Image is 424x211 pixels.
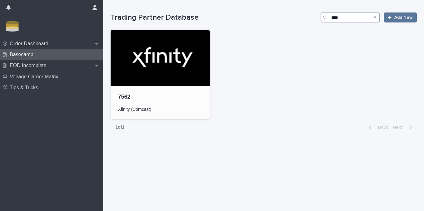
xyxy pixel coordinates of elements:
p: 1 of 1 [111,119,130,135]
p: Tips & Tricks [7,85,43,91]
span: Add New [394,15,413,20]
p: Vonage Carrier Matrix [7,74,63,80]
h1: Trading Partner Database [111,13,318,22]
span: Xfinity (Comcast) [118,107,152,112]
input: Search [321,12,380,22]
p: EOD Incomplete [7,62,51,68]
p: Order Dashboard [7,41,53,47]
button: Back [364,125,390,130]
a: Add New [384,12,417,22]
p: Basecamp [7,52,38,57]
button: Next [390,125,417,130]
p: 7562 [118,94,203,101]
span: Next [393,125,407,130]
img: Zbn3osBRTqmJoOucoKu4 [5,20,20,33]
a: 7562Xfinity (Comcast) [111,30,210,119]
span: Back [374,125,388,130]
